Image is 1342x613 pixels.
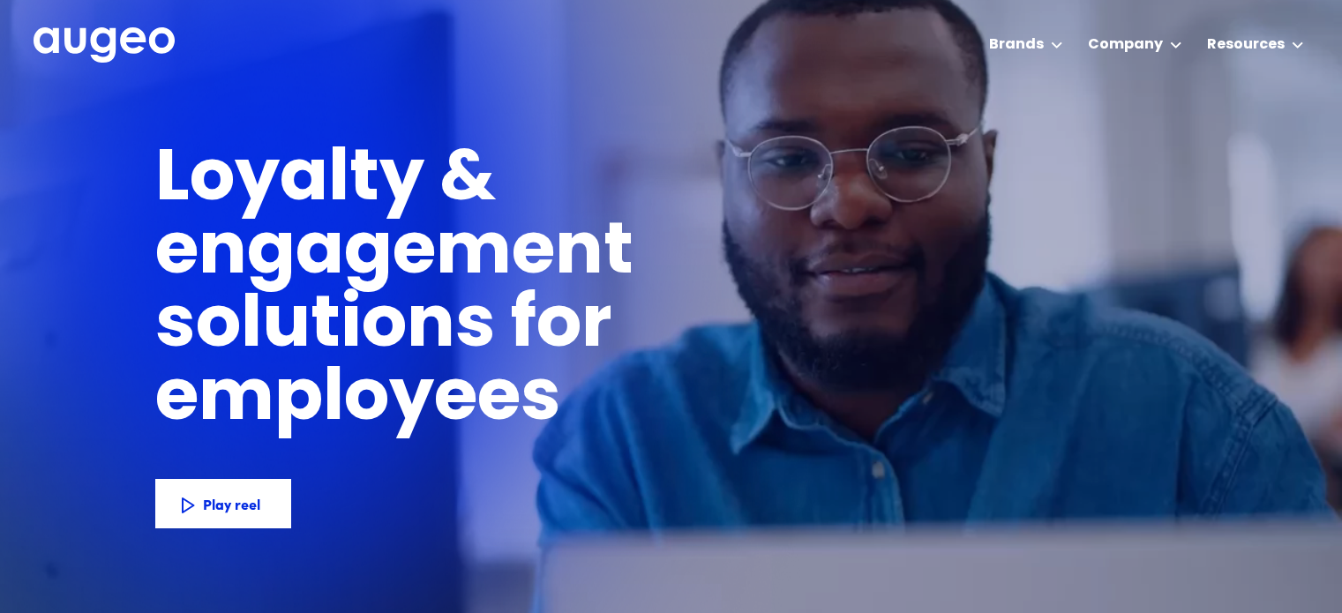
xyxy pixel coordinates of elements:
[155,479,291,528] a: Play reel
[155,145,918,364] h1: Loyalty & engagement solutions for
[34,27,175,64] a: home
[989,34,1044,56] div: Brands
[34,27,175,64] img: Augeo's full logo in white.
[155,364,592,437] h1: employees
[1088,34,1163,56] div: Company
[1207,34,1285,56] div: Resources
